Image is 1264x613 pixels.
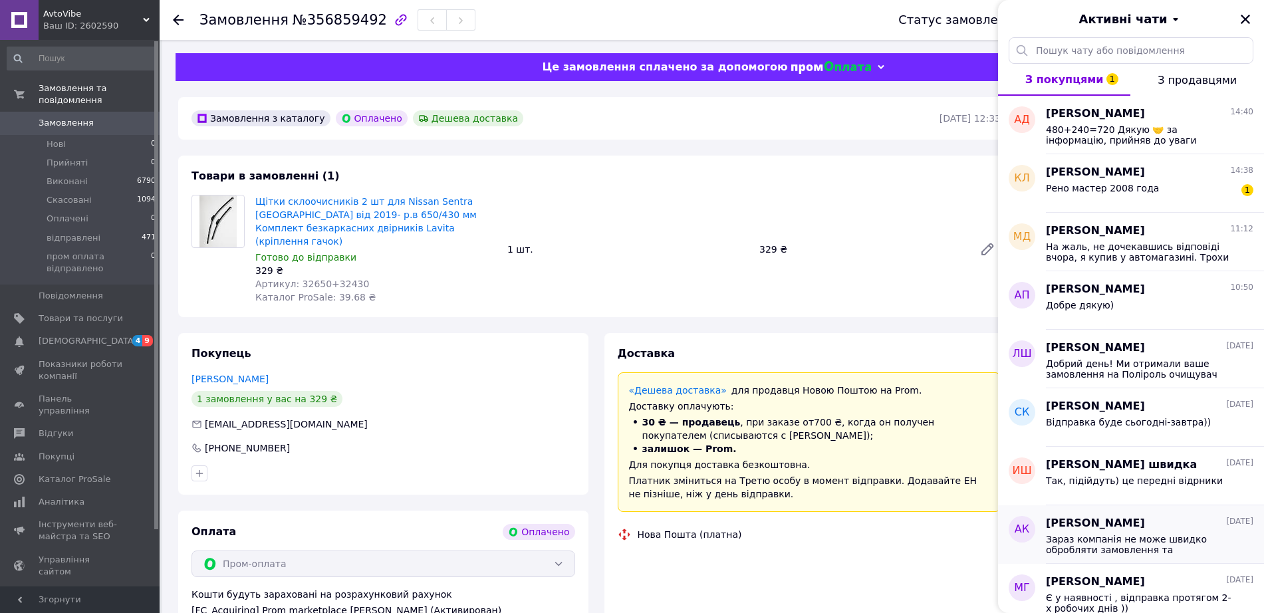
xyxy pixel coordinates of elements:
span: Покупець [191,347,251,360]
span: пром оплата відправлено [47,251,151,275]
span: [DEMOGRAPHIC_DATA] [39,335,137,347]
span: 9 [142,335,153,346]
span: 1094 [137,194,156,206]
button: Активні чати [1035,11,1227,28]
div: Повернутися назад [173,13,184,27]
span: З продавцями [1158,74,1237,86]
div: для продавця Новою Поштою на Prom. [629,384,990,397]
input: Пошук чату або повідомлення [1009,37,1253,64]
span: 30 ₴ — продавець [642,417,741,428]
span: Активні чати [1078,11,1167,28]
div: Для покупця доставка безкоштовна. [629,458,990,471]
span: Повідомлення [39,290,103,302]
span: [DATE] [1226,574,1253,586]
span: відправлені [47,232,100,244]
span: 10:50 [1230,282,1253,293]
span: З покупцями [1025,73,1104,86]
div: Доставку оплачують: [629,400,990,413]
span: [PERSON_NAME] [1046,340,1145,356]
button: АД[PERSON_NAME]14:40480+240=720 Дякую 🤝 за інформацію, прийняв до уваги [998,96,1264,154]
span: 14:40 [1230,106,1253,118]
span: №356859492 [293,12,387,28]
div: Нова Пошта (платна) [634,528,745,541]
div: 329 ₴ [255,264,497,277]
span: Панель управління [39,393,123,417]
span: Показники роботи компанії [39,358,123,382]
span: Відгуки [39,428,73,439]
a: Щітки склоочисників 2 шт для Nissan Sentra [GEOGRAPHIC_DATA] від 2019- р.в 650/430 мм Комплект бе... [255,196,477,247]
span: 480+240=720 Дякую 🤝 за інформацію, прийняв до уваги [1046,124,1235,146]
span: Прийняті [47,157,88,169]
span: Замовлення [39,117,94,129]
span: Покупці [39,451,74,463]
span: Інструменти веб-майстра та SEO [39,519,123,543]
span: [PERSON_NAME] швидка [1046,457,1197,473]
button: З покупцями1 [998,64,1130,96]
div: Оплачено [503,524,574,540]
span: На жаль, не дочекавшись відповіді вчора, я купив у автомагазині. Трохи дорожче, але вже встановив... [1046,241,1235,263]
span: 0 [151,157,156,169]
span: Замовлення та повідомлення [39,82,160,106]
span: Товари та послуги [39,312,123,324]
span: 6790 [137,176,156,187]
span: Каталог ProSale [39,473,110,485]
img: evopay logo [791,61,871,74]
span: 471 [142,232,156,244]
span: [DATE] [1226,457,1253,469]
span: Зараз компанія не може швидко обробляти замовлення та повідомлення, оскільки за її графіком робот... [1046,534,1235,555]
div: Оплачено [336,110,408,126]
a: Редагувати [974,236,1001,263]
div: Платник зміниться на Третю особу в момент відправки. Додавайте ЕН не пізніше, ніж у день відправки. [629,474,990,501]
button: ЛШ[PERSON_NAME][DATE]Добрий день! Ми отримали ваше замовлення на Поліроль очищувач для пластику с... [998,330,1264,388]
span: Рено мастер 2008 года [1046,183,1159,193]
div: Статус замовлення [898,13,1021,27]
img: Щітки склоочисників 2 шт для Nissan Sentra USA від 2019- р.в 650/430 мм Комплект безкаркасних дві... [199,195,236,247]
div: 1 шт. [502,240,754,259]
span: 14:38 [1230,165,1253,176]
div: Ваш ID: 2602590 [43,20,160,32]
a: [PERSON_NAME] [191,374,269,384]
span: [PERSON_NAME] [1046,282,1145,297]
span: Добре дякую) [1046,300,1114,310]
span: МД [1013,229,1031,245]
span: [PERSON_NAME] [1046,165,1145,180]
span: Нові [47,138,66,150]
a: «Дешева доставка» [629,385,727,396]
span: 1 [1106,73,1118,85]
span: Оплата [191,525,236,538]
span: 0 [151,251,156,275]
span: [PERSON_NAME] [1046,223,1145,239]
span: 0 [151,138,156,150]
span: МГ [1014,580,1030,596]
span: [DATE] [1226,516,1253,527]
span: АД [1014,112,1029,128]
button: Иш[PERSON_NAME] швидка[DATE]Так, підійдуть) це передні відрники [998,447,1264,505]
span: Каталог ProSale: 39.68 ₴ [255,292,376,303]
button: Закрити [1237,11,1253,27]
span: Товари в замовленні (1) [191,170,340,182]
span: 4 [132,335,143,346]
div: [PHONE_NUMBER] [203,441,291,455]
button: АК[PERSON_NAME][DATE]Зараз компанія не може швидко обробляти замовлення та повідомлення, оскільки... [998,505,1264,564]
span: 1 [1241,184,1253,196]
span: Готово до відправки [255,252,356,263]
time: [DATE] 12:33 [940,113,1001,124]
li: , при заказе от 700 ₴ , когда он получен покупателем (списываются с [PERSON_NAME]); [629,416,990,442]
div: Дешева доставка [413,110,523,126]
span: Доставка [618,347,676,360]
span: Замовлення [199,12,289,28]
span: Иш [1012,463,1031,479]
div: 329 ₴ [754,240,969,259]
span: Відправка буде сьогодні-завтра)) [1046,417,1211,428]
span: [DATE] [1226,340,1253,352]
span: КЛ [1014,171,1029,186]
span: 11:12 [1230,223,1253,235]
button: КЛ[PERSON_NAME]14:38Рено мастер 2008 года1 [998,154,1264,213]
input: Пошук [7,47,157,70]
button: АП[PERSON_NAME]10:50Добре дякую) [998,271,1264,330]
span: [EMAIL_ADDRESS][DOMAIN_NAME] [205,419,368,429]
span: Добрий день! Ми отримали ваше замовлення на Поліроль очищувач для пластику спрей з запахом лимона... [1046,358,1235,380]
span: 0 [151,213,156,225]
span: Скасовані [47,194,92,206]
span: залишок — Prom. [642,443,737,454]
